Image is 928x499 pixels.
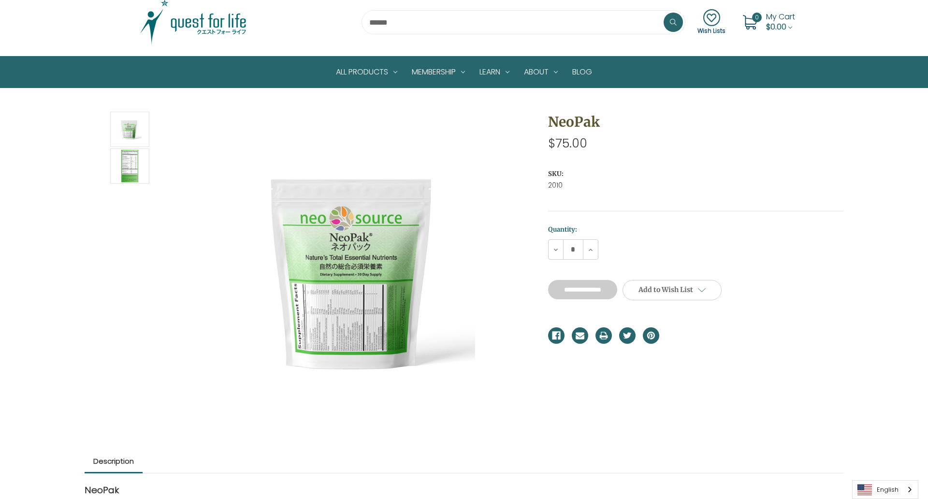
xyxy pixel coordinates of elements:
[638,285,693,294] span: Add to Wish List
[548,169,841,179] dt: SKU:
[623,280,722,300] a: Add to Wish List
[697,9,725,35] a: Wish Lists
[752,13,762,22] span: 0
[766,11,795,32] a: Cart with 0 items
[117,113,142,146] img: NeoPak
[233,150,475,392] img: NeoPak
[85,451,143,472] a: Description
[405,57,472,88] a: Membership
[548,135,587,152] span: $75.00
[548,225,843,235] label: Quantity:
[472,57,517,88] a: Learn
[517,57,565,88] a: About
[565,57,599,88] a: Blog
[548,180,843,191] dd: 2010
[766,11,795,22] span: My Cart
[85,484,119,497] strong: NeoPak
[548,112,843,132] h1: NeoPak
[329,57,405,88] a: All Products
[117,150,142,182] img: ビタミンＡ、ビタミンＣ、ビタミンＤ、ビタミンＥ、チアミン、リボフラビン、ナイアシン、ビタミンＢ６、葉酸、ビタミンＢ12、ビオチン、パントテン酸、カルシウム、ヨウ素、マグネシウム、亜鉛、セレニウム...
[766,21,786,32] span: $0.00
[595,327,612,344] a: Print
